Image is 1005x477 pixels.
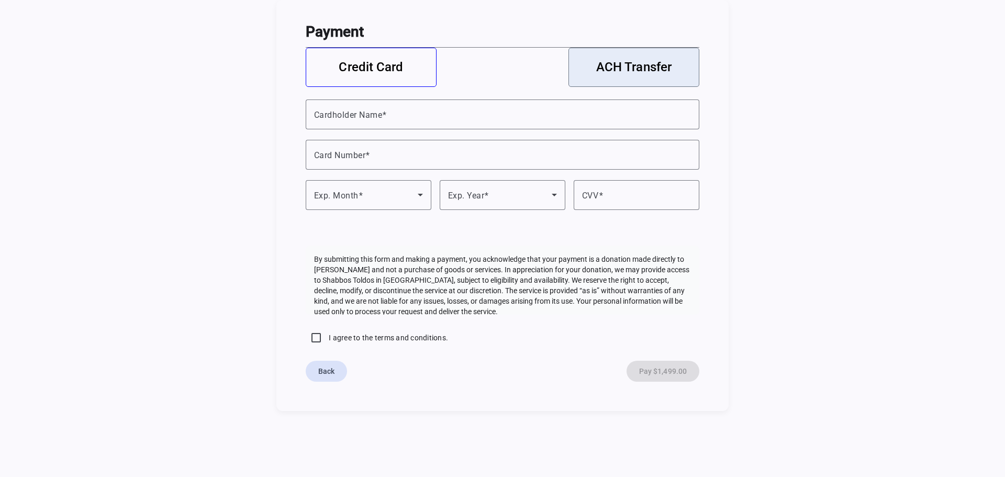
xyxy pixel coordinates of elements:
[339,62,403,72] span: Credit Card
[306,361,347,382] button: Back
[314,190,359,200] mat-label: Exp. Month
[314,109,382,119] mat-label: Cardholder Name
[306,246,699,315] div: By submitting this form and making a payment, you acknowledge that your payment is a donation mad...
[568,48,699,87] button: ACH Transfer
[327,332,448,343] label: I agree to the terms and conditions.
[318,366,334,376] span: Back
[582,190,599,200] mat-label: CVV
[314,150,365,160] mat-label: Card Number
[448,190,484,200] mat-label: Exp. Year
[306,48,437,87] button: Credit Card
[306,27,699,37] h1: Payment
[596,62,672,72] span: ACH Transfer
